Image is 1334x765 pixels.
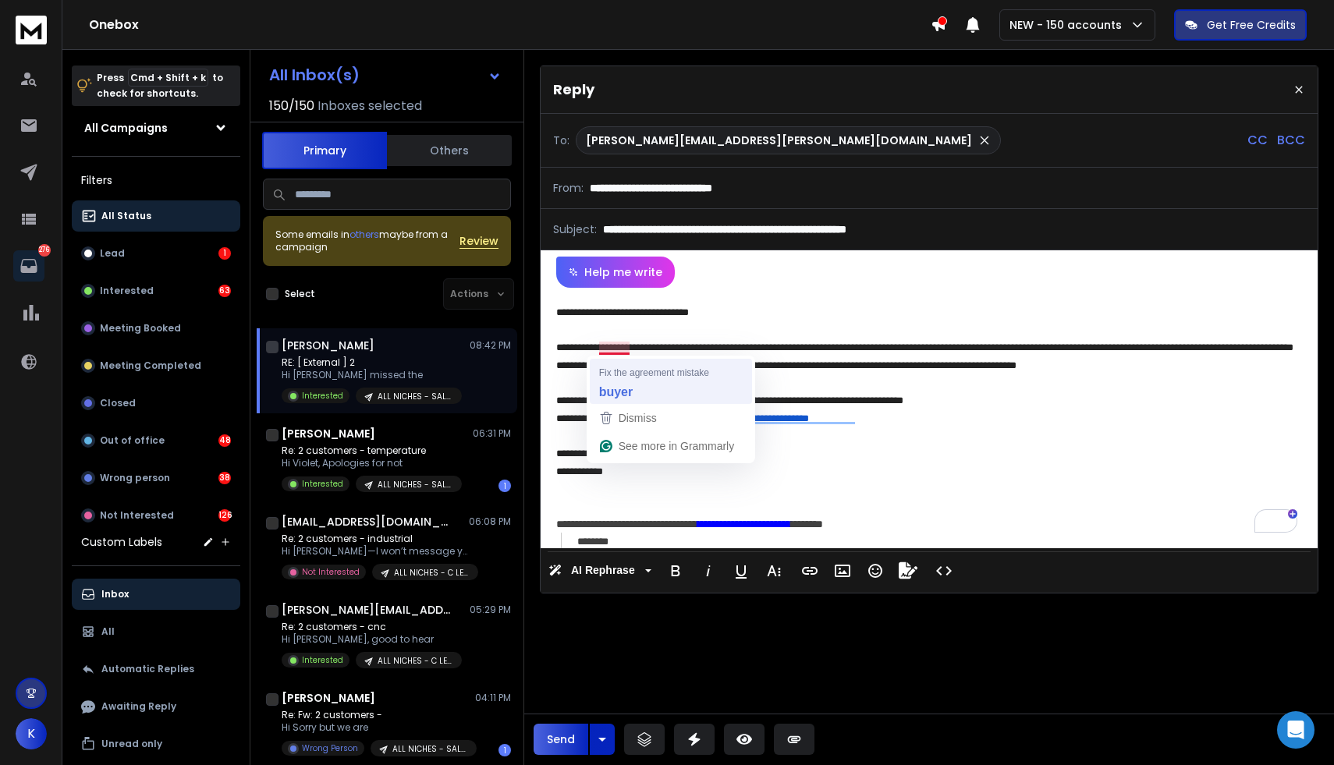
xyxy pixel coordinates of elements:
[860,555,890,586] button: Emoticons
[257,59,514,90] button: All Inbox(s)
[72,462,240,494] button: Wrong person38
[586,133,972,148] p: [PERSON_NAME][EMAIL_ADDRESS][PERSON_NAME][DOMAIN_NAME]
[218,285,231,297] div: 63
[72,653,240,685] button: Automatic Replies
[282,338,374,353] h1: [PERSON_NAME]
[534,724,588,755] button: Send
[275,228,459,253] div: Some emails in maybe from a campaign
[38,244,51,257] p: 276
[282,457,462,469] p: Hi Violet, Apologies for not
[218,472,231,484] div: 38
[302,566,360,578] p: Not Interested
[318,97,422,115] h3: Inboxes selected
[282,721,469,734] p: Hi Sorry but we are
[72,313,240,344] button: Meeting Booked
[101,738,162,750] p: Unread only
[498,480,511,492] div: 1
[282,621,462,633] p: Re: 2 customers - cnc
[392,743,467,755] p: ALL NICHES - SALES2
[81,534,162,550] h3: Custom Labels
[302,742,358,754] p: Wrong Person
[282,602,453,618] h1: [PERSON_NAME][EMAIL_ADDRESS][DOMAIN_NAME]
[101,588,129,600] p: Inbox
[475,692,511,704] p: 04:11 PM
[72,579,240,610] button: Inbox
[726,555,756,586] button: Underline (⌘U)
[473,427,511,440] p: 06:31 PM
[262,132,387,169] button: Primary
[285,288,315,300] label: Select
[282,426,375,441] h1: [PERSON_NAME]
[84,120,168,136] h1: All Campaigns
[282,533,469,545] p: Re: 2 customers - industrial
[100,472,170,484] p: Wrong person
[100,397,136,409] p: Closed
[1009,17,1128,33] p: NEW - 150 accounts
[469,515,511,528] p: 06:08 PM
[89,16,931,34] h1: Onebox
[282,633,462,646] p: Hi [PERSON_NAME], good to hear
[218,247,231,260] div: 1
[269,67,360,83] h1: All Inbox(s)
[16,16,47,44] img: logo
[349,228,379,241] span: others
[1247,131,1268,150] p: CC
[394,567,469,579] p: ALL NICHES - C LEVEL2
[378,391,452,402] p: ALL NICHES - SALES2
[1277,711,1314,749] div: Open Intercom Messenger
[929,555,959,586] button: Code View
[97,70,223,101] p: Press to check for shortcuts.
[72,728,240,760] button: Unread only
[218,509,231,522] div: 126
[282,369,462,381] p: Hi [PERSON_NAME] missed the
[72,616,240,647] button: All
[218,434,231,447] div: 48
[1207,17,1296,33] p: Get Free Credits
[72,200,240,232] button: All Status
[1277,131,1305,150] p: BCC
[498,744,511,756] div: 1
[128,69,208,87] span: Cmd + Shift + k
[282,514,453,529] h1: [EMAIL_ADDRESS][DOMAIN_NAME]
[101,663,194,675] p: Automatic Replies
[72,350,240,381] button: Meeting Completed
[100,509,174,522] p: Not Interested
[16,718,47,749] button: K
[72,275,240,306] button: Interested63
[282,690,375,706] h1: [PERSON_NAME]
[661,555,690,586] button: Bold (⌘B)
[470,604,511,616] p: 05:29 PM
[553,79,594,101] p: Reply
[282,545,469,558] p: Hi [PERSON_NAME]—I won’t message you
[556,257,675,288] button: Help me write
[541,288,1318,548] div: To enrich screen reader interactions, please activate Accessibility in Grammarly extension settings
[72,500,240,531] button: Not Interested126
[100,285,154,297] p: Interested
[101,210,151,222] p: All Status
[100,247,125,260] p: Lead
[759,555,789,586] button: More Text
[553,180,584,196] p: From:
[459,233,498,249] button: Review
[269,97,314,115] span: 150 / 150
[828,555,857,586] button: Insert Image (⌘P)
[553,221,597,237] p: Subject:
[72,425,240,456] button: Out of office48
[13,250,44,282] a: 276
[893,555,923,586] button: Signature
[553,133,569,148] p: To:
[378,479,452,491] p: ALL NICHES - SALES2
[100,434,165,447] p: Out of office
[302,390,343,402] p: Interested
[282,709,469,721] p: Re: Fw: 2 customers -
[282,444,462,457] p: Re: 2 customers - temperature
[568,564,638,577] span: AI Rephrase
[72,238,240,269] button: Lead1
[694,555,723,586] button: Italic (⌘I)
[72,112,240,143] button: All Campaigns
[72,169,240,191] h3: Filters
[302,478,343,490] p: Interested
